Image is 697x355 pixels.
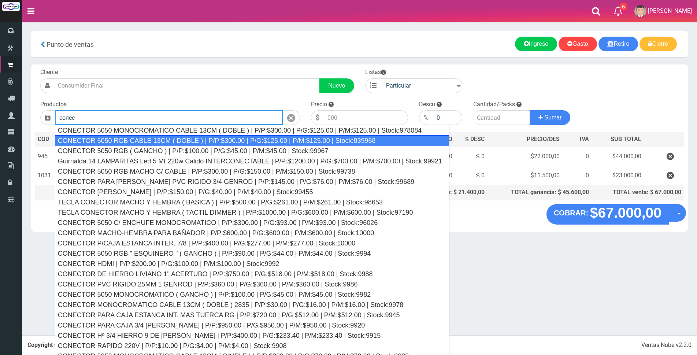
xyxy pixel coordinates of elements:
[55,156,449,166] div: Guirnalda 14 LAMPARITAS Led 5 Mt 220w Calido INTERCONECTABLE | P/P:$1200.00 | P/G:$700.00 | P/M:$...
[55,248,449,259] div: CONECTOR 5050 RGB " ESQUINERO " ( GANCHO ) | P/P:$90.00 | P/G:$44.00 | P/M:$44.00 | Stock:9994
[40,100,67,109] label: Productos
[544,114,561,121] span: Sumar
[590,205,661,221] strong: $67.000,00
[598,37,638,51] a: Retiro
[433,110,462,125] input: 000
[55,300,449,310] div: CONECTOR MONOCROMATICO CABLE 13CM ( DOBLE ) 2835 | P/P:$30.00 | P/G:$16.00 | P/M:$16.00 | Stock:9978
[515,37,557,51] a: Ingreso
[40,68,58,77] label: Cliente
[311,100,327,109] label: Precio
[487,147,563,166] td: $22.000,00
[55,310,449,320] div: CONECTOR PARA CAJA ESTANCA INT. MAS TUERCA RG | P/P:$720.00 | P/G:$512.00 | P/M:$512.00 | Stock:9945
[55,125,449,136] div: CONECTOR 5050 MONOCROMATICO CABLE 13CM ( DOBLE ) | P/P:$300.00 | P/G:$125.00 | P/M:$125.00 | Stoc...
[641,341,692,350] div: Ventas Nube v2.2.0
[419,110,433,125] div: %
[55,238,449,248] div: CONECTOR P/CAJA ESTANCA INTER. 7/8 | P/P:$400.00 | P/G:$277.00 | P/M:$277.00 | Stock:10000
[55,228,449,238] div: CONECTOR MACHO-HEMBRA PARA BAÑADOR | P/P:$600.00 | P/G:$600.00 | P/M:$600.00 | Stock:10000
[554,209,588,217] strong: COBRAR:
[55,146,449,156] div: CONECTOR 5050 RGB ( GANCHO ) | P/P:$100.00 | P/G:$45.00 | P/M:$45.00 | Stock:99967
[319,78,354,93] a: Nuevo
[648,7,692,14] span: [PERSON_NAME]
[592,166,644,185] td: $23.000,00
[55,197,449,207] div: TECLA CONECTOR MACHO Y HEMBRA ( BASICA ) | P/P:$500.00 | P/G:$261.00 | P/M:$261.00 | Stock:98653
[620,3,627,10] span: 6
[55,259,449,269] div: CONECTOR HDMI | P/P:$200.00 | P/G:$100.00 | P/M:$100.00 | Stock:9992
[634,5,646,17] img: User Image
[487,166,563,185] td: $11.500,00
[55,279,449,289] div: CONECTOR PVC RIGIDO 25MM 1 GENROD | P/P:$360.00 | P/G:$360.00 | P/M:$360.00 | Stock:9986
[35,147,59,166] td: 945
[55,177,449,187] div: CONECTOR PARA [PERSON_NAME] PVC RIGIDO 3/4 GENROD | P/P:$145.00 | P/G:$76.00 | P/M:$76.00 | Stock...
[611,135,641,144] span: SUB TOTAL
[530,110,571,125] button: Sumar
[55,330,449,341] div: CONECTOR Hº 3/4 HIERRO 9 DE [PERSON_NAME] | P/P:$400.00 | P/G:$233.40 | P/M:$233.40 | Stock:9915
[473,100,515,109] label: Cantidad/Packs
[563,147,592,166] td: 0
[2,2,20,11] img: Logo grande
[490,188,589,197] div: TOTAL ganancia: $ 45.600,00
[580,136,589,143] span: IVA
[55,289,449,300] div: CONECTOR 5050 MONOCROMATICO ( GANCHO ) | P/P:$100.00 | P/G:$45.00 | P/M:$45.00 | Stock:9982
[473,110,530,125] input: Cantidad
[563,166,592,185] td: 0
[54,78,320,93] input: Consumidor Final
[595,188,681,197] div: TOTAL venta: $ 67.000,00
[546,204,669,225] button: COBRAR: $67.000,00
[311,110,324,125] div: $
[55,135,449,146] div: CONECTOR 5050 RGB CABLE 13CM ( DOBLE ) | P/P:$300.00 | P/G:$125.00 | P/M:$125.00 | Stock:839968
[639,37,677,51] a: Cierre
[464,136,485,143] span: % DESC
[27,341,131,348] strong: Copyright © [DATE]-[DATE]
[35,132,59,147] th: COD
[55,341,449,351] div: CONECTOR RAPIDO 220V | P/P:$10.00 | P/G:$4.00 | P/M:$4.00 | Stock:9908
[55,320,449,330] div: CONECTOR PARA CAJA 3/4 [PERSON_NAME] | P/P:$950.00 | P/G:$950.00 | P/M:$950.00 | Stock:9920
[55,166,449,177] div: CONECTOR 5050 RGB MACHO C/ CABLE | P/P:$300.00 | P/G:$150.00 | P/M:$150.00 | Stock:99738
[35,166,59,185] td: 1031
[455,166,487,185] td: % 0
[365,68,386,77] label: Listas
[592,147,644,166] td: $44.000,00
[55,187,449,197] div: CONECTOR [PERSON_NAME] | P/P:$150.00 | P/G:$40.00 | P/M:$40.00 | Stock:99455
[559,37,597,51] a: Gasto
[55,110,283,125] input: Introduzca el nombre del producto
[527,136,560,143] span: PRECIO/DES
[324,110,408,125] input: 000
[455,147,487,166] td: % 0
[55,218,449,228] div: CONECTOR 5050 C/ ENCHUFE MONOCROMATICO | P/P:$300.00 | P/G:$93.00 | P/M:$93.00 | Stock:96026
[55,207,449,218] div: TECLA CONECTOR MACHO Y HEMBRA ( TACTIL DIMMER ) | P/P:$1000.00 | P/G:$600.00 | P/M:$600.00 | Stoc...
[55,269,449,279] div: CONECTOR DE HIERRO LIVIANO 1" ACERTUBO | P/P:$750.00 | P/G:$518.00 | P/M:$518.00 | Stock:9988
[419,100,435,109] label: Descu
[47,41,94,48] span: Punto de ventas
